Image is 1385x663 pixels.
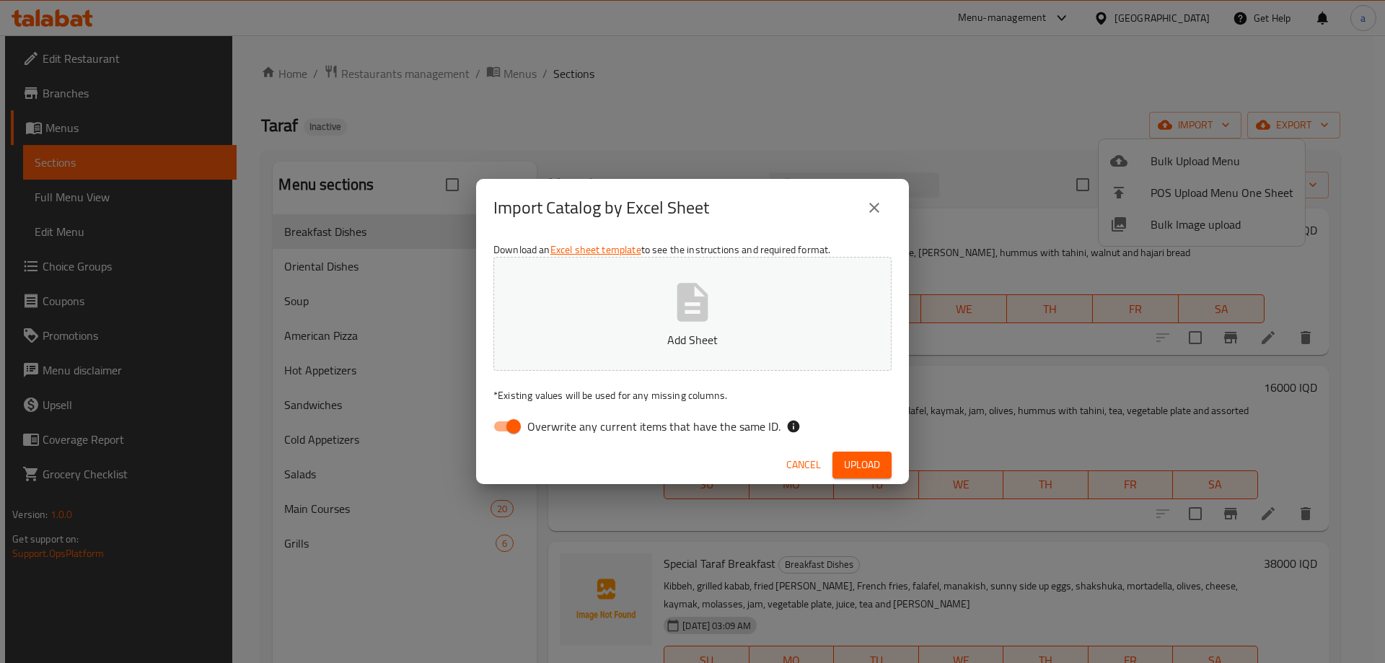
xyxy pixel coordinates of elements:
[493,196,709,219] h2: Import Catalog by Excel Sheet
[516,331,869,348] p: Add Sheet
[857,190,892,225] button: close
[476,237,909,446] div: Download an to see the instructions and required format.
[781,452,827,478] button: Cancel
[786,419,801,434] svg: If the overwrite option isn't selected, then the items that match an existing ID will be ignored ...
[844,456,880,474] span: Upload
[493,257,892,371] button: Add Sheet
[493,388,892,403] p: Existing values will be used for any missing columns.
[832,452,892,478] button: Upload
[550,240,641,259] a: Excel sheet template
[527,418,781,435] span: Overwrite any current items that have the same ID.
[786,456,821,474] span: Cancel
